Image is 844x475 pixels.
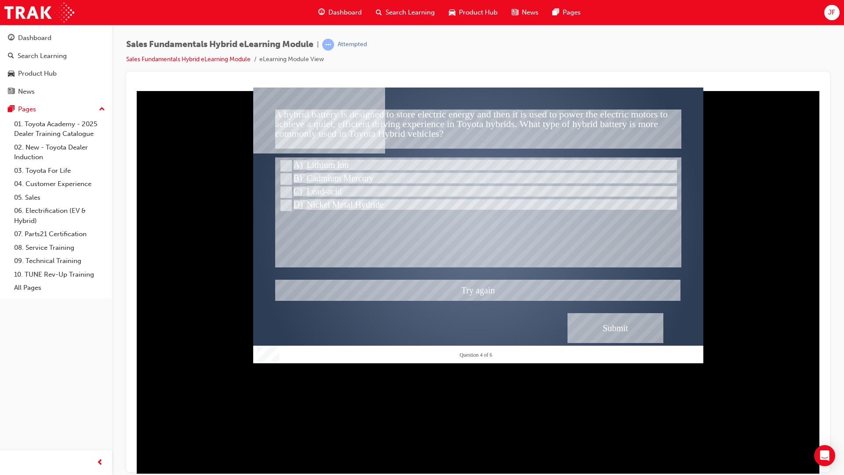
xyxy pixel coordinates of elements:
a: Sales Fundamentals Hybrid eLearning Module [126,55,251,63]
a: search-iconSearch Learning [369,4,442,22]
button: Pages [4,101,109,117]
div: News [18,87,35,97]
a: All Pages [11,281,109,295]
span: search-icon [376,7,382,18]
span: Search Learning [386,7,435,18]
span: news-icon [512,7,518,18]
div: Pages [18,104,36,114]
a: Product Hub [4,66,109,82]
a: Dashboard [4,30,109,46]
a: pages-iconPages [546,4,588,22]
a: 10. TUNE Rev-Up Training [11,268,109,281]
span: news-icon [8,88,15,96]
span: Dashboard [328,7,362,18]
a: News [4,84,109,100]
span: News [522,7,538,18]
a: Search Learning [4,48,109,64]
a: news-iconNews [505,4,546,22]
span: Product Hub [459,7,498,18]
a: guage-iconDashboard [311,4,369,22]
span: pages-icon [8,106,15,113]
span: guage-icon [8,34,15,42]
div: Search Learning [18,51,67,61]
span: | [317,40,319,50]
button: JF [824,5,840,20]
div: Attempted [338,40,367,49]
span: car-icon [8,70,15,78]
a: car-iconProduct Hub [442,4,505,22]
span: search-icon [8,52,14,60]
a: 03. Toyota For Life [11,164,109,178]
span: guage-icon [318,7,325,18]
span: Sales Fundamentals Hybrid eLearning Module [126,40,313,50]
div: Dashboard [18,33,51,43]
span: prev-icon [97,457,103,468]
span: Pages [563,7,581,18]
span: pages-icon [553,7,559,18]
a: 05. Sales [11,191,109,205]
a: 08. Service Training [11,241,109,255]
div: Open Intercom Messenger [814,445,835,466]
button: DashboardSearch LearningProduct HubNews [4,28,109,101]
img: Trak [4,3,74,22]
span: up-icon [99,104,105,115]
a: 07. Parts21 Certification [11,227,109,241]
a: 01. Toyota Academy - 2025 Dealer Training Catalogue [11,117,109,141]
a: 06. Electrification (EV & Hybrid) [11,204,109,227]
div: Product Hub [18,69,57,79]
a: 02. New - Toyota Dealer Induction [11,141,109,164]
li: eLearning Module View [259,55,324,65]
a: 04. Customer Experience [11,177,109,191]
span: learningRecordVerb_ATTEMPT-icon [322,39,334,51]
a: 09. Technical Training [11,254,109,268]
span: JF [828,7,835,18]
span: car-icon [449,7,455,18]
